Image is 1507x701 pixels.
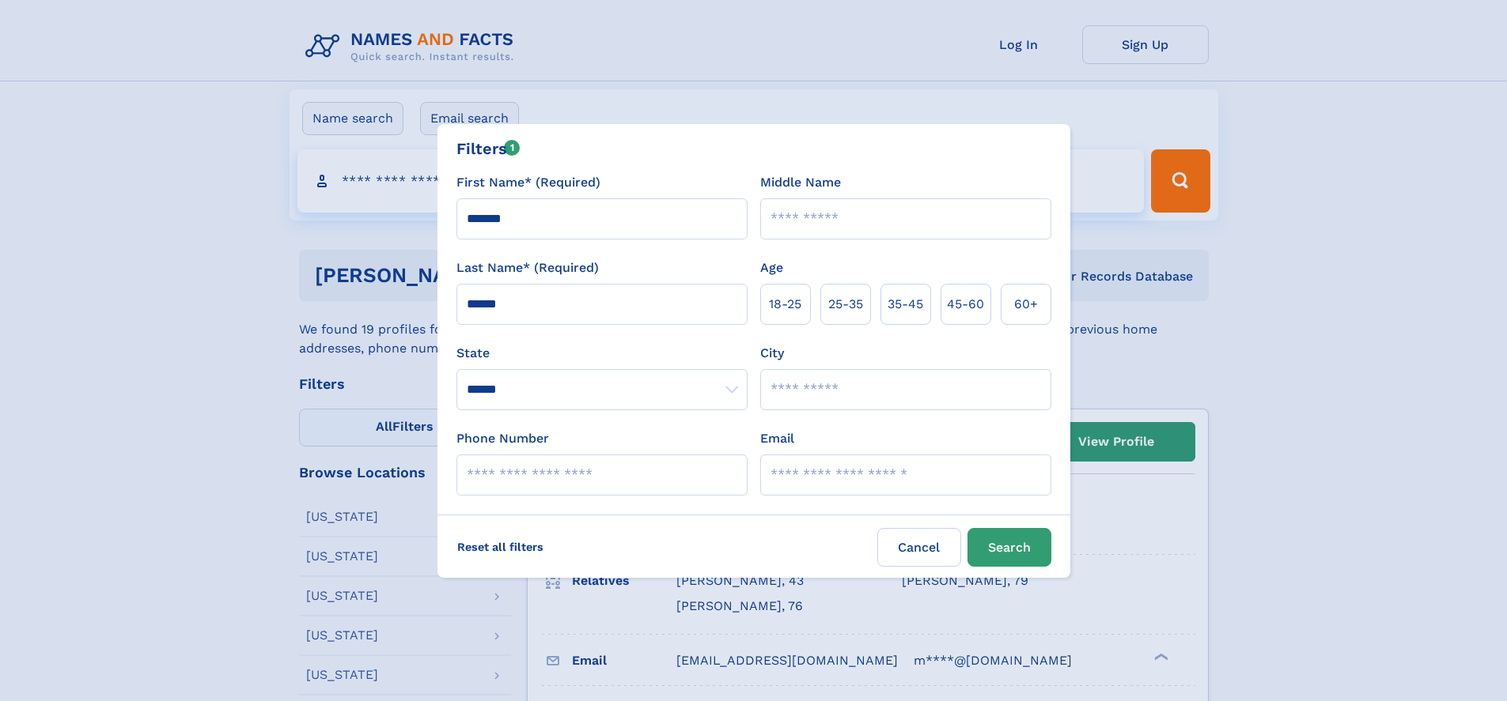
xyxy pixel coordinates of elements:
[760,344,784,363] label: City
[456,429,549,448] label: Phone Number
[877,528,961,567] label: Cancel
[760,173,841,192] label: Middle Name
[456,137,521,160] div: Filters
[456,173,600,192] label: First Name* (Required)
[760,258,783,277] label: Age
[769,295,801,314] span: 18‑25
[456,258,599,277] label: Last Name* (Required)
[888,295,923,314] span: 35‑45
[947,295,984,314] span: 45‑60
[828,295,863,314] span: 25‑35
[967,528,1051,567] button: Search
[760,429,794,448] label: Email
[447,528,554,566] label: Reset all filters
[1014,295,1038,314] span: 60+
[456,344,748,363] label: State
